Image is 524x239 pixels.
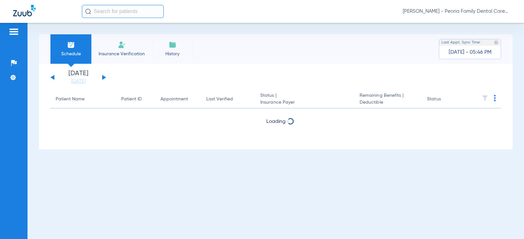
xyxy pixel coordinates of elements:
th: Status | [255,90,354,109]
a: [DATE] [59,78,98,85]
img: last sync help info [494,40,498,45]
span: Insurance Verification [96,51,147,57]
span: History [157,51,188,57]
img: group-dot-blue.svg [494,95,496,101]
div: Appointment [160,96,188,103]
th: Status [422,90,466,109]
span: Insurance Payer [260,99,349,106]
span: [DATE] - 05:46 PM [449,49,492,56]
img: filter.svg [482,95,488,101]
div: Patient ID [121,96,150,103]
img: Schedule [67,41,75,49]
img: Search Icon [85,9,91,14]
div: Appointment [160,96,196,103]
div: Patient ID [121,96,142,103]
img: hamburger-icon [9,28,19,36]
li: [DATE] [59,70,98,85]
span: Last Appt. Sync Time: [441,39,481,46]
div: Last Verified [206,96,233,103]
div: Patient Name [56,96,84,103]
input: Search for patients [82,5,164,18]
img: Zuub Logo [13,5,36,16]
img: Manual Insurance Verification [118,41,126,49]
div: Patient Name [56,96,111,103]
span: Loading [266,119,286,124]
span: [PERSON_NAME] - Peoria Family Dental Care [403,8,511,15]
th: Remaining Benefits | [354,90,422,109]
img: History [169,41,177,49]
span: Deductible [360,99,417,106]
span: Schedule [55,51,86,57]
div: Last Verified [206,96,250,103]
